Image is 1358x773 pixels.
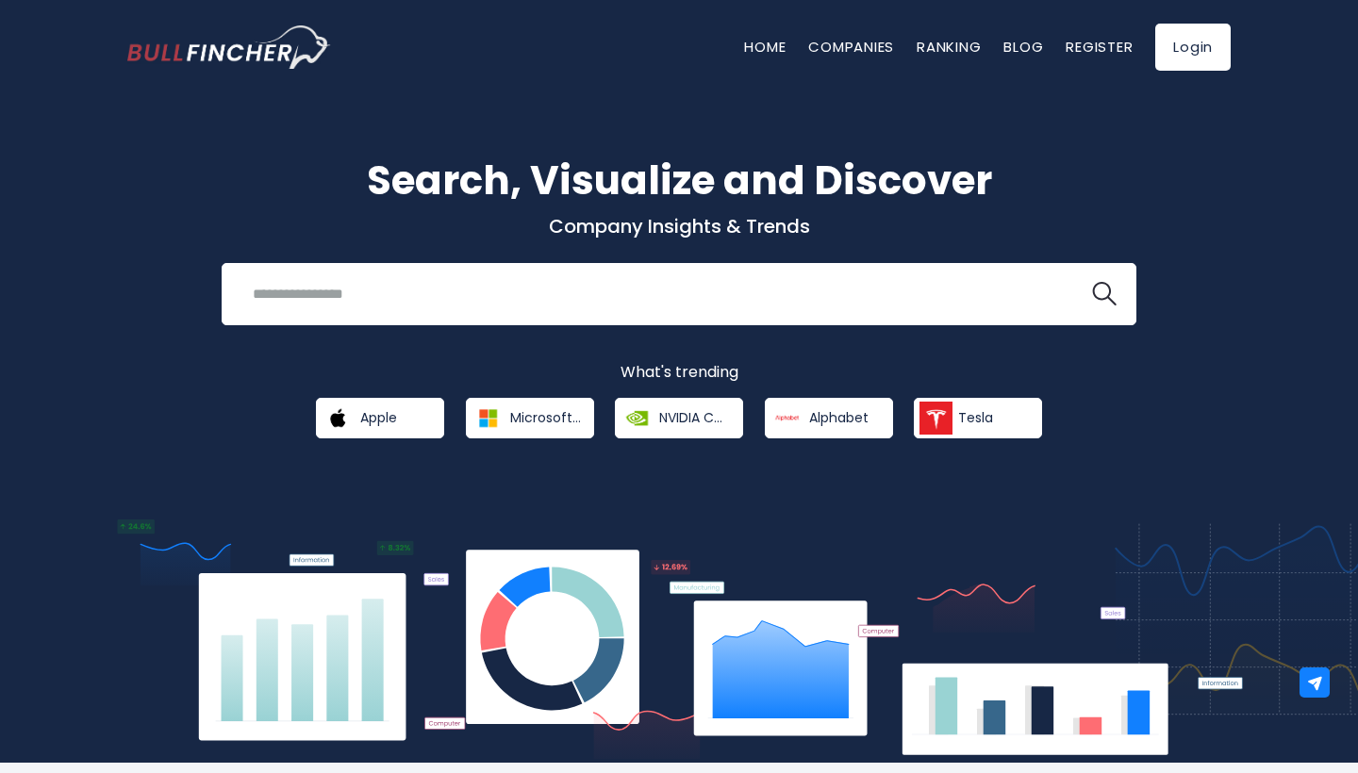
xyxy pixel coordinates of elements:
[1003,37,1043,57] a: Blog
[127,25,331,69] img: Bullfincher logo
[127,151,1231,210] h1: Search, Visualize and Discover
[127,214,1231,238] p: Company Insights & Trends
[127,25,330,69] a: Go to homepage
[809,409,869,426] span: Alphabet
[744,37,786,57] a: Home
[510,409,581,426] span: Microsoft Corporation
[765,398,893,438] a: Alphabet
[917,37,981,57] a: Ranking
[1155,24,1231,71] a: Login
[808,37,894,57] a: Companies
[360,409,397,426] span: Apple
[659,409,730,426] span: NVIDIA Corporation
[958,409,993,426] span: Tesla
[1092,282,1117,306] img: search icon
[127,363,1231,383] p: What's trending
[466,398,594,438] a: Microsoft Corporation
[615,398,743,438] a: NVIDIA Corporation
[914,398,1042,438] a: Tesla
[316,398,444,438] a: Apple
[1066,37,1133,57] a: Register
